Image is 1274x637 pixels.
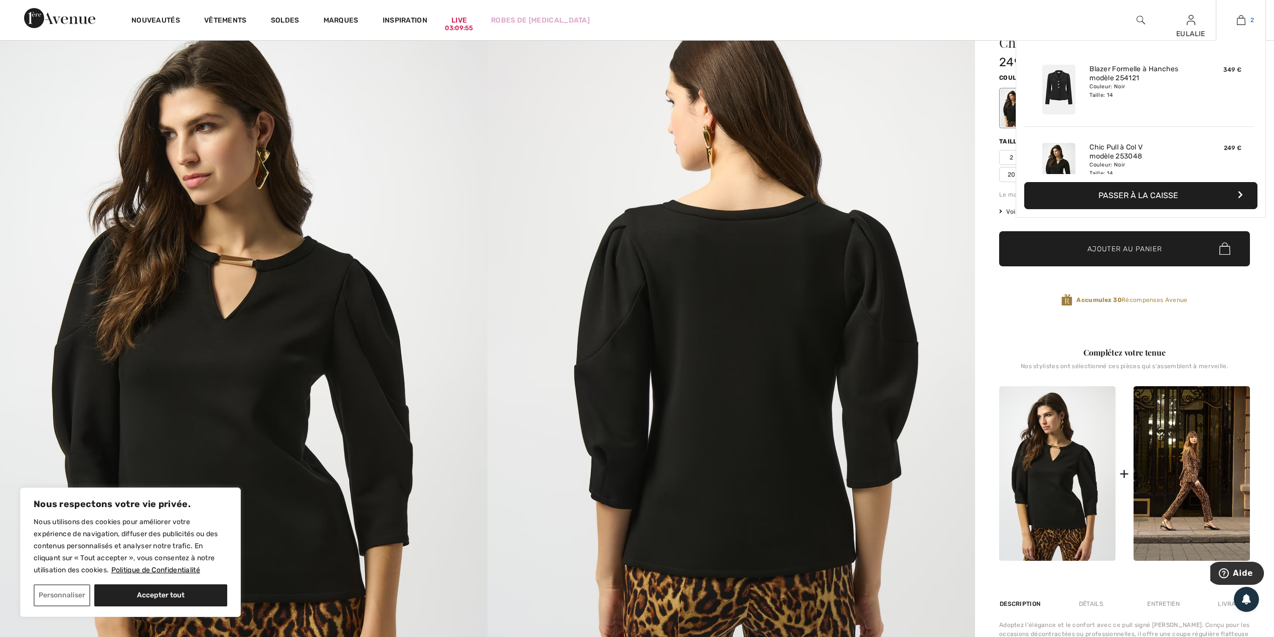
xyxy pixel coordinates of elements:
[383,16,427,27] span: Inspiration
[324,16,359,27] a: Marques
[1237,14,1245,26] img: Mon panier
[1089,143,1188,161] a: Chic Pull à Col V modèle 253048
[34,516,227,576] p: Nous utilisons des cookies pour améliorer votre expérience de navigation, diffuser des publicités...
[999,347,1250,359] div: Complétez votre tenue
[999,36,1208,49] h1: Chic pull à col v Modèle 253048
[1089,83,1188,99] div: Couleur: Noir Taille: 14
[999,207,1074,216] span: Voir tableau des tailles
[999,55,1034,69] span: 249 €
[1089,65,1188,83] a: Blazer Formelle à Hanches modèle 254121
[94,584,227,606] button: Accepter tout
[1134,386,1250,561] img: Pantalon Imprimé Animal Cintré modèle 253269
[111,565,201,575] a: Politique de Confidentialité
[1070,595,1111,613] div: Détails
[34,498,227,510] p: Nous respectons votre vie privée.
[1250,16,1254,25] span: 2
[1042,65,1075,114] img: Blazer Formelle à Hanches modèle 254121
[20,488,241,617] div: Nous respectons votre vie privée.
[1089,161,1188,177] div: Couleur: Noir Taille: 14
[1215,595,1250,613] div: Livraison
[271,16,299,27] a: Soldes
[1137,14,1145,26] img: recherche
[1076,295,1187,304] span: Récompenses Avenue
[1216,14,1265,26] a: 2
[1024,182,1257,209] button: Passer à la caisse
[999,386,1116,561] img: Chic Pull à Col V modèle 253048
[999,595,1043,613] div: Description
[1166,29,1215,39] div: EULALIE
[999,190,1250,199] div: Le mannequin fait 5'9"/175 cm et porte une taille 6.
[1139,595,1188,613] div: Entretien
[1187,15,1195,25] a: Se connecter
[999,231,1250,266] button: Ajouter au panier
[999,363,1250,378] div: Nos stylistes ont sélectionné ces pièces qui s'assemblent à merveille.
[131,16,180,27] a: Nouveautés
[1087,243,1162,254] span: Ajouter au panier
[204,16,247,27] a: Vêtements
[1224,144,1242,151] span: 249 €
[999,167,1024,182] span: 20
[1187,14,1195,26] img: Mes infos
[491,15,590,26] a: Robes de [MEDICAL_DATA]
[24,8,95,28] img: 1ère Avenue
[999,150,1024,165] span: 2
[1120,462,1129,485] div: +
[1061,293,1072,307] img: Récompenses Avenue
[1001,89,1027,127] div: Noir
[445,24,473,33] div: 03:09:55
[1076,296,1122,303] strong: Accumulez 30
[1210,562,1264,587] iframe: Ouvre un widget dans lequel vous pouvez trouver plus d’informations
[999,74,1031,81] span: Couleur:
[1219,242,1230,255] img: Bag.svg
[1042,143,1075,193] img: Chic Pull à Col V modèle 253048
[451,15,467,26] a: Live03:09:55
[34,584,90,606] button: Personnaliser
[1223,66,1242,73] span: 349 €
[999,137,1174,146] div: Taille ([GEOGRAPHIC_DATA]/[GEOGRAPHIC_DATA]):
